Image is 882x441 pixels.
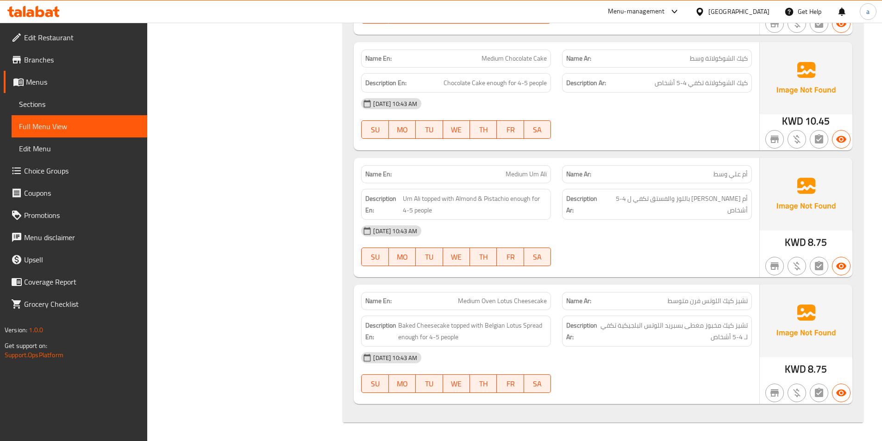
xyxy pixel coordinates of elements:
[5,349,63,361] a: Support.OpsPlatform
[788,257,806,275] button: Purchased item
[500,377,520,391] span: FR
[419,377,439,391] span: TU
[497,374,524,393] button: FR
[443,374,470,393] button: WE
[760,285,852,357] img: Ae5nvW7+0k+MAAAAAElFTkSuQmCC
[4,160,147,182] a: Choice Groups
[24,254,140,265] span: Upsell
[765,14,784,33] button: Not branch specific item
[365,320,396,342] strong: Description En:
[4,71,147,93] a: Menus
[470,374,497,393] button: TH
[497,248,524,266] button: FR
[808,233,827,251] span: 8.75
[389,374,416,393] button: MO
[474,250,493,264] span: TH
[566,296,591,306] strong: Name Ar:
[528,250,547,264] span: SA
[19,121,140,132] span: Full Menu View
[24,187,140,199] span: Coupons
[832,257,851,275] button: Available
[365,77,407,89] strong: Description En:
[416,374,443,393] button: TU
[5,324,27,336] span: Version:
[419,123,439,137] span: TU
[365,123,385,137] span: SU
[24,32,140,43] span: Edit Restaurant
[443,120,470,139] button: WE
[708,6,769,17] div: [GEOGRAPHIC_DATA]
[389,120,416,139] button: MO
[810,384,828,402] button: Not has choices
[393,250,412,264] span: MO
[24,232,140,243] span: Menu disclaimer
[470,120,497,139] button: TH
[369,227,421,236] span: [DATE] 10:43 AM
[713,169,748,179] span: أم علي وسط
[474,123,493,137] span: TH
[788,14,806,33] button: Purchased item
[782,112,803,130] span: KWD
[447,250,466,264] span: WE
[393,377,412,391] span: MO
[785,360,806,378] span: KWD
[655,77,748,89] span: كيك الشوكولاتة تكفي 4-5 أشخاص
[361,120,388,139] button: SU
[832,14,851,33] button: Available
[765,257,784,275] button: Not branch specific item
[810,257,828,275] button: Not has choices
[5,340,47,352] span: Get support on:
[12,137,147,160] a: Edit Menu
[365,296,392,306] strong: Name En:
[361,248,388,266] button: SU
[608,6,665,17] div: Menu-management
[524,374,551,393] button: SA
[810,130,828,149] button: Not has choices
[4,226,147,248] a: Menu disclaimer
[566,169,591,179] strong: Name Ar:
[4,26,147,49] a: Edit Restaurant
[24,276,140,287] span: Coverage Report
[365,377,385,391] span: SU
[365,250,385,264] span: SU
[528,377,547,391] span: SA
[447,123,466,137] span: WE
[4,204,147,226] a: Promotions
[866,6,869,17] span: a
[528,123,547,137] span: SA
[500,123,520,137] span: FR
[497,120,524,139] button: FR
[443,248,470,266] button: WE
[447,377,466,391] span: WE
[24,54,140,65] span: Branches
[566,320,598,342] strong: Description Ar:
[389,248,416,266] button: MO
[393,123,412,137] span: MO
[788,384,806,402] button: Purchased item
[832,130,851,149] button: Available
[760,158,852,230] img: Ae5nvW7+0k+MAAAAAElFTkSuQmCC
[500,250,520,264] span: FR
[12,93,147,115] a: Sections
[832,384,851,402] button: Available
[444,77,547,89] span: Chocolate Cake enough for 4-5 people
[506,169,547,179] span: Medium Um Ali
[26,76,140,87] span: Menus
[668,296,748,306] span: تشيز كيك اللوتس فرن متوسط
[365,169,392,179] strong: Name En:
[524,120,551,139] button: SA
[24,210,140,221] span: Promotions
[4,182,147,204] a: Coupons
[566,77,606,89] strong: Description Ar:
[765,384,784,402] button: Not branch specific item
[403,193,547,216] span: Um Ali topped with Almond & Pistachio enough for 4-5 people
[24,298,140,310] span: Grocery Checklist
[605,193,748,216] span: أم علي مغطاة باللوز والفستق تكفي ل 4-5 أشخاص
[24,165,140,176] span: Choice Groups
[398,320,547,342] span: Baked Cheesecake topped with Belgian Lotus Spread enough for 4-5 people
[690,54,748,63] span: كيك الشوكولاتة وسط
[760,42,852,114] img: Ae5nvW7+0k+MAAAAAElFTkSuQmCC
[4,248,147,271] a: Upsell
[482,54,547,63] span: Medium Chocolate Cake
[458,296,547,306] span: Medium Oven Lotus Cheesecake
